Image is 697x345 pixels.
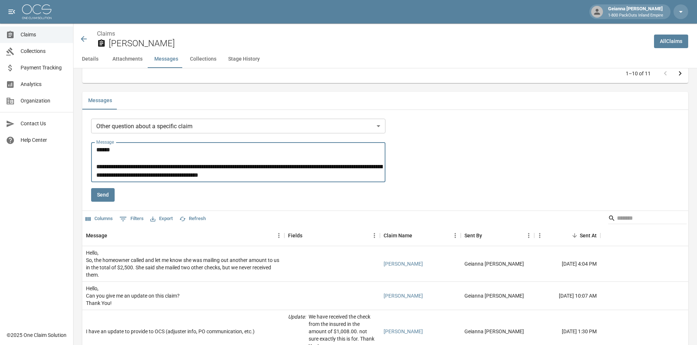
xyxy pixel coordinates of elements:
button: Sort [302,230,313,241]
div: [DATE] 4:04 PM [534,246,600,282]
button: Menu [450,230,461,241]
div: [DATE] 10:07 AM [534,282,600,310]
button: open drawer [4,4,19,19]
button: Attachments [107,50,148,68]
button: Details [73,50,107,68]
button: Sort [570,230,580,241]
div: Search [608,212,687,226]
div: © 2025 One Claim Solution [7,331,67,339]
div: Geianna Canales [464,292,524,299]
div: Hello, Can you give me an update on this claim? Thank You! [86,285,180,307]
button: Menu [534,230,545,241]
div: Claim Name [384,225,412,246]
a: [PERSON_NAME] [384,292,423,299]
button: Go to next page [673,66,687,81]
div: Hello, So, the homeowner called and let me know she was mailing out another amount to us in the t... [86,249,281,278]
a: [PERSON_NAME] [384,328,423,335]
span: Organization [21,97,67,105]
a: AllClaims [654,35,688,48]
div: Sent By [464,225,482,246]
label: Message [96,139,114,145]
div: Fields [288,225,302,246]
button: Menu [523,230,534,241]
button: Refresh [177,213,208,224]
span: Collections [21,47,67,55]
div: Geianna [PERSON_NAME] [605,5,666,18]
a: [PERSON_NAME] [384,260,423,267]
div: I have an update to provide to OCS (adjuster info, PO communication, etc.) [86,328,255,335]
div: related-list tabs [82,92,688,109]
div: Sent By [461,225,534,246]
button: Stage History [222,50,266,68]
div: Fields [284,225,380,246]
button: Show filters [118,213,145,225]
span: Payment Tracking [21,64,67,72]
div: Claim Name [380,225,461,246]
div: anchor tabs [73,50,697,68]
div: Message [82,225,284,246]
button: Sort [412,230,423,241]
span: Claims [21,31,67,39]
p: 1-800 PackOuts Inland Empire [608,12,663,19]
button: Select columns [84,213,115,224]
span: Help Center [21,136,67,144]
span: Contact Us [21,120,67,127]
button: Messages [82,92,118,109]
h2: [PERSON_NAME] [109,38,648,49]
div: Sent At [534,225,600,246]
span: Analytics [21,80,67,88]
div: Message [86,225,107,246]
div: Geianna Canales [464,328,524,335]
button: Sort [482,230,492,241]
div: Sent At [580,225,597,246]
p: 1–10 of 11 [626,70,651,77]
div: Other question about a specific claim [91,119,385,133]
button: Export [148,213,175,224]
img: ocs-logo-white-transparent.png [22,4,51,19]
nav: breadcrumb [97,29,648,38]
a: Claims [97,30,115,37]
button: Send [91,188,115,202]
button: Sort [107,230,118,241]
button: Collections [184,50,222,68]
button: Menu [273,230,284,241]
div: Geianna Canales [464,260,524,267]
button: Messages [148,50,184,68]
button: Menu [369,230,380,241]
